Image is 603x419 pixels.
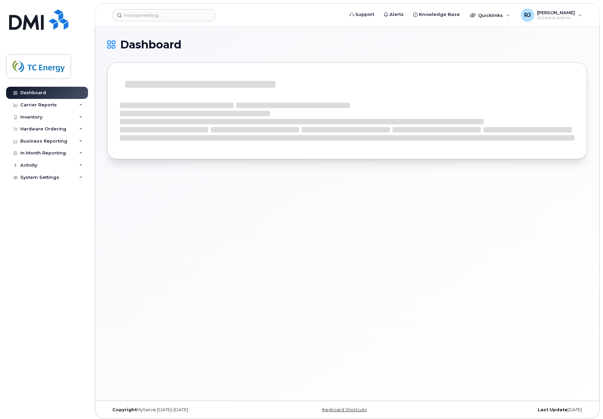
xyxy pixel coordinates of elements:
[107,407,267,413] div: MyServe [DATE]–[DATE]
[538,407,567,412] strong: Last Update
[120,40,181,50] span: Dashboard
[427,407,587,413] div: [DATE]
[322,407,366,412] a: Keyboard Shortcuts
[112,407,137,412] strong: Copyright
